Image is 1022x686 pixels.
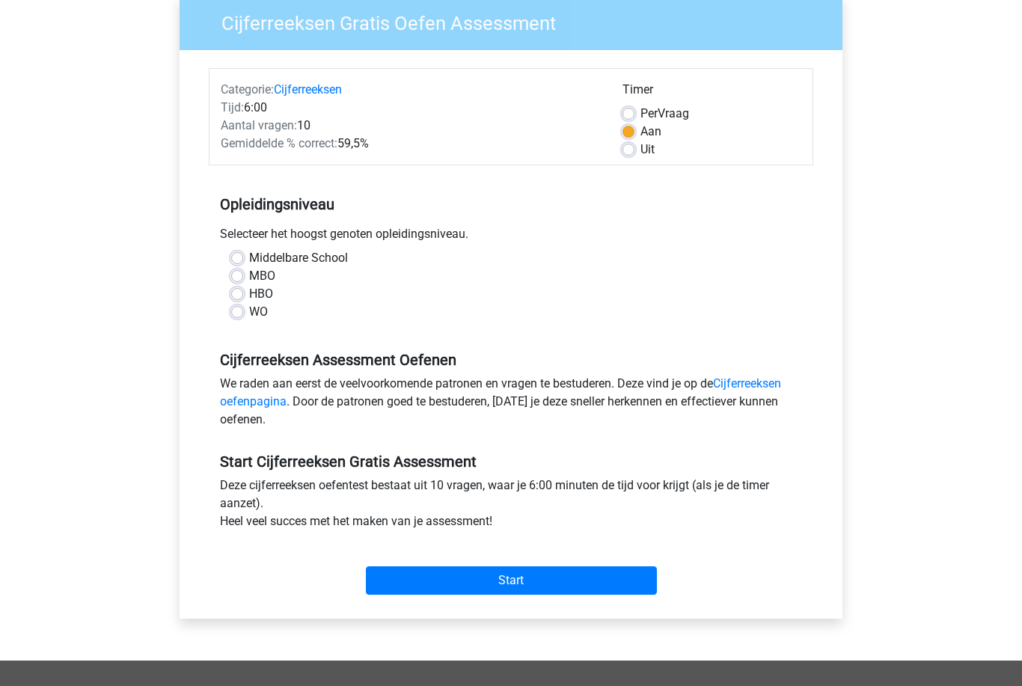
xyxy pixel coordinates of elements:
[209,135,611,153] div: 59,5%
[221,100,244,114] span: Tijd:
[204,6,831,35] h3: Cijferreeksen Gratis Oefen Assessment
[274,82,342,97] a: Cijferreeksen
[220,351,802,369] h5: Cijferreeksen Assessment Oefenen
[640,141,655,159] label: Uit
[209,117,611,135] div: 10
[622,81,801,105] div: Timer
[209,99,611,117] div: 6:00
[209,477,813,536] div: Deze cijferreeksen oefentest bestaat uit 10 vragen, waar je 6:00 minuten de tijd voor krijgt (als...
[249,285,273,303] label: HBO
[249,303,268,321] label: WO
[640,106,658,120] span: Per
[220,453,802,471] h5: Start Cijferreeksen Gratis Assessment
[220,189,802,219] h5: Opleidingsniveau
[209,375,813,435] div: We raden aan eerst de veelvoorkomende patronen en vragen te bestuderen. Deze vind je op de . Door...
[221,118,297,132] span: Aantal vragen:
[209,225,813,249] div: Selecteer het hoogst genoten opleidingsniveau.
[640,105,689,123] label: Vraag
[249,267,275,285] label: MBO
[221,82,274,97] span: Categorie:
[221,136,337,150] span: Gemiddelde % correct:
[249,249,348,267] label: Middelbare School
[366,566,657,595] input: Start
[640,123,661,141] label: Aan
